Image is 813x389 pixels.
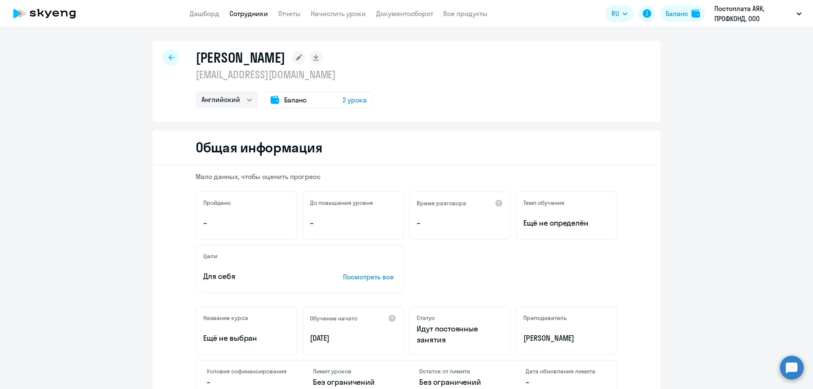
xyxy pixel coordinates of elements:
[525,367,606,375] h4: Дата обновления лимита
[196,139,322,156] h2: Общая информация
[523,199,564,207] h5: Темп обучения
[417,314,435,322] h5: Статус
[207,377,288,388] p: –
[523,314,567,322] h5: Преподаватель
[230,9,268,18] a: Сотрудники
[714,3,793,24] p: Постоплата АЯК, ПРОФКОНД, ООО
[310,199,373,207] h5: До повышения уровня
[417,323,503,345] p: Идут постоянные занятия
[203,314,248,322] h5: Название курса
[310,333,396,344] p: [DATE]
[313,377,394,388] p: Без ограничений
[196,68,373,81] p: [EMAIL_ADDRESS][DOMAIN_NAME]
[190,9,219,18] a: Дашборд
[203,199,231,207] h5: Пройдено
[710,3,806,24] button: Постоплата АЯК, ПРОФКОНД, ООО
[278,9,301,18] a: Отчеты
[419,377,500,388] p: Без ограничений
[310,315,357,322] h5: Обучение начато
[525,377,606,388] p: –
[196,49,285,66] h1: [PERSON_NAME]
[523,218,610,229] span: Ещё не определён
[343,95,367,105] span: 2 урока
[203,333,290,344] p: Ещё не выбран
[417,199,466,207] h5: Время разговора
[611,8,619,19] span: RU
[376,9,433,18] a: Документооборот
[207,367,288,375] h4: Условия софинансирования
[691,9,700,18] img: balance
[419,367,500,375] h4: Остаток от лимита
[343,272,396,282] p: Посмотреть все
[666,8,688,19] div: Баланс
[523,333,610,344] p: [PERSON_NAME]
[311,9,366,18] a: Начислить уроки
[203,218,290,229] p: –
[443,9,487,18] a: Все продукты
[661,5,705,22] button: Балансbalance
[313,367,394,375] h4: Лимит уроков
[203,252,217,260] h5: Цели
[606,5,633,22] button: RU
[203,271,317,282] p: Для себя
[196,172,617,181] p: Мало данных, чтобы оценить прогресс
[284,95,307,105] span: Баланс
[417,218,503,229] p: –
[310,218,396,229] p: –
